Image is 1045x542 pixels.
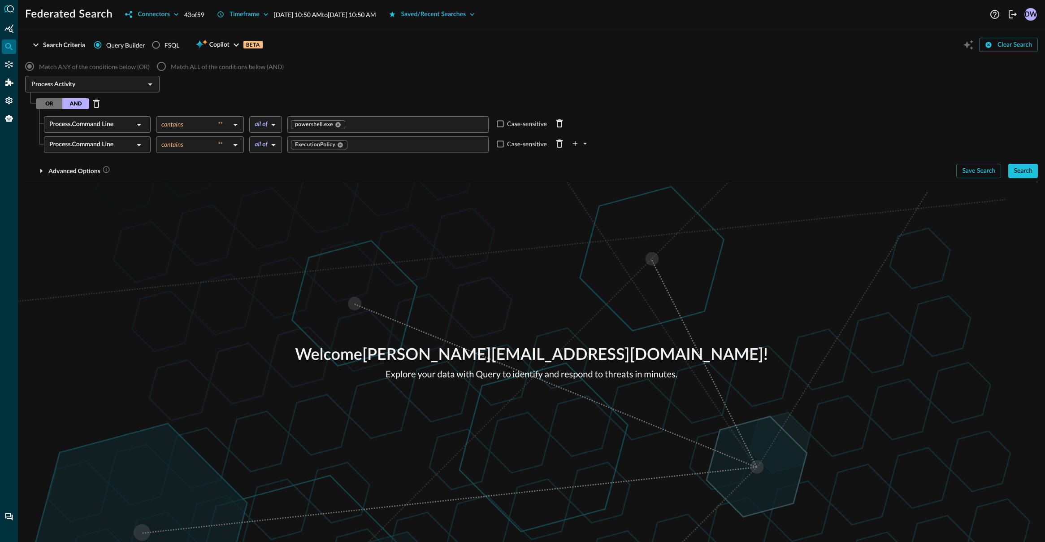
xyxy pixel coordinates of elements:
[295,343,768,367] p: Welcome [PERSON_NAME][EMAIL_ADDRESS][DOMAIN_NAME] !
[161,120,230,128] div: contains
[505,139,547,149] p: Case-sensitive
[161,140,230,149] div: contains
[190,38,268,52] button: CopilotBETA
[161,120,183,128] span: contains
[36,98,63,109] button: OR
[401,9,466,20] div: Saved/Recent Searches
[2,111,16,126] div: Query Agent
[25,7,113,22] h1: Federated Search
[243,41,263,48] p: BETA
[295,367,768,381] p: Explore your data with Query to identify and respond to threats in minutes.
[165,40,180,50] div: FSQL
[274,10,376,19] p: [DATE] 10:50 AM to [DATE] 10:50 AM
[295,121,333,128] span: powershell.exe
[2,22,16,36] div: Summary Insights
[184,10,204,19] p: 43 of 59
[209,39,230,51] span: Copilot
[552,116,567,131] button: Delete Row
[106,40,145,50] span: Query Builder
[43,39,85,51] div: Search Criteria
[212,7,274,22] button: Timeframe
[120,7,184,22] button: Connectors
[28,79,142,90] input: Select an Event Type
[49,136,134,153] div: Process.Command Line
[39,62,150,71] span: Match ANY of the conditions below (OR)
[956,164,1001,178] button: Save Search
[62,98,89,109] button: AND
[25,38,91,52] button: Search Criteria
[1006,7,1020,22] button: Logout
[348,139,485,150] input: Value
[2,510,16,524] div: Chat
[552,136,567,151] button: Delete Row
[291,140,347,149] div: ExecutionPolicy
[2,93,16,108] div: Settings
[49,116,134,133] div: Process.Command Line
[144,78,156,91] button: Open
[230,9,260,20] div: Timeframe
[979,38,1038,52] button: Clear Search
[2,75,17,90] div: Addons
[138,9,169,20] div: Connectors
[1024,8,1037,21] div: DW
[161,140,183,149] span: contains
[1008,164,1038,178] button: Search
[295,141,335,149] span: ExecutionPolicy
[346,119,485,130] input: Value
[1014,166,1032,177] div: Search
[48,166,110,177] div: Advanced Options
[2,57,16,72] div: Connectors
[505,119,547,128] p: Case-sensitive
[570,136,590,151] button: plus-arrow-button
[255,140,268,149] div: all of
[89,96,104,111] button: Delete Row
[291,120,345,129] div: powershell.exe
[171,62,284,71] span: Match ALL of the conditions below (AND)
[255,120,268,128] div: all of
[988,7,1002,22] button: Help
[25,164,116,178] button: Advanced Options
[962,166,995,177] div: Save Search
[997,39,1032,51] div: Clear Search
[2,39,16,54] div: Federated Search
[383,7,481,22] button: Saved/Recent Searches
